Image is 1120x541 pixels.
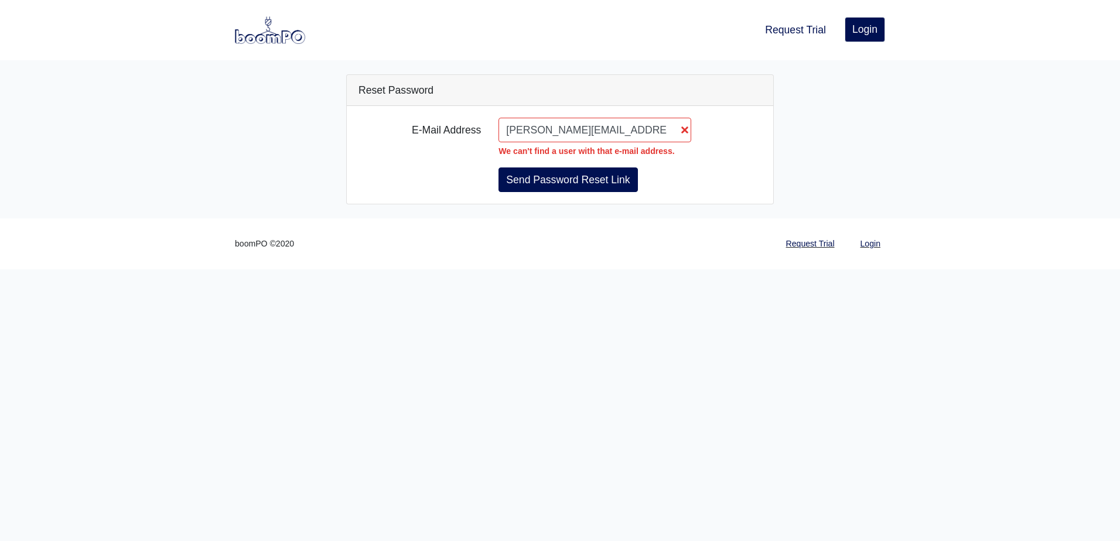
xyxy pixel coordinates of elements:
[347,75,773,106] div: Reset Password
[498,167,637,192] button: Send Password Reset Link
[235,237,294,251] small: boomPO ©2020
[235,16,305,43] img: boomPO
[350,118,490,158] label: E-Mail Address
[498,146,674,156] strong: We can't find a user with that e-mail address.
[781,232,839,255] a: Request Trial
[845,17,885,42] a: Login
[760,17,831,43] a: Request Trial
[856,232,885,255] a: Login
